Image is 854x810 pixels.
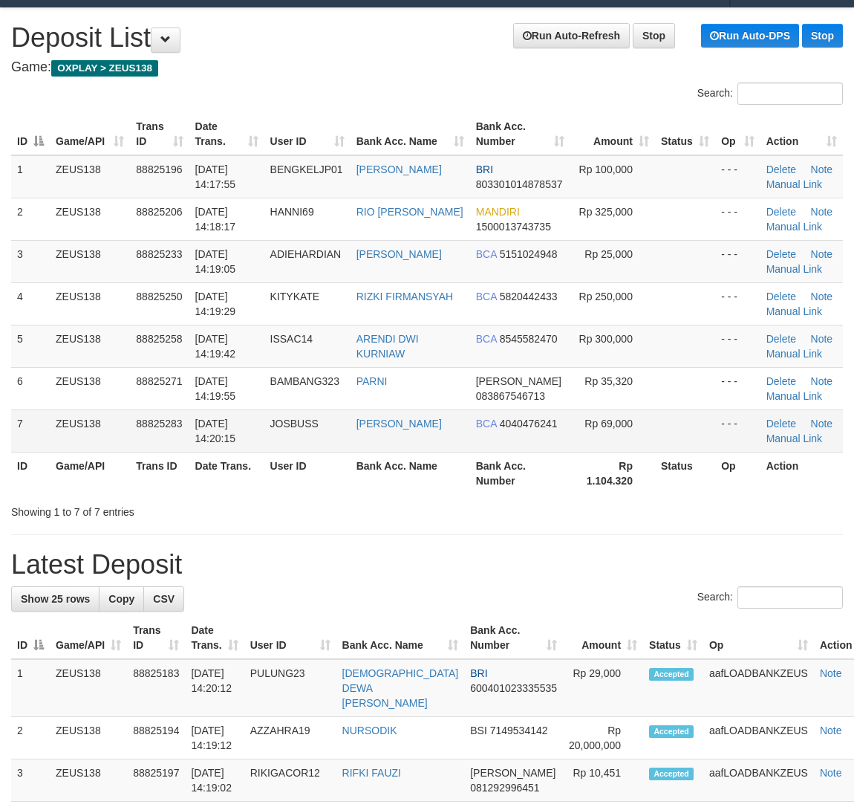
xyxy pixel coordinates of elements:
span: 88825196 [136,163,182,175]
a: RIFKI FAUZI [342,767,401,779]
a: Delete [766,418,796,430]
td: PULUNG23 [244,659,336,717]
th: Status [655,452,715,494]
span: Copy 1500013743735 to clipboard [476,221,551,233]
td: 1 [11,659,50,717]
th: User ID: activate to sort column ascending [244,617,336,659]
span: HANNI69 [270,206,314,218]
a: CSV [143,586,184,612]
th: User ID: activate to sort column ascending [264,113,351,155]
span: [DATE] 14:19:29 [195,291,236,317]
a: Delete [766,206,796,218]
td: Rp 20,000,000 [563,717,643,759]
a: Manual Link [766,221,823,233]
a: [PERSON_NAME] [356,418,442,430]
a: Stop [802,24,843,48]
td: 1 [11,155,50,198]
a: Note [811,333,833,345]
span: [PERSON_NAME] [476,375,561,387]
a: Stop [633,23,675,48]
td: 4 [11,282,50,325]
span: BENGKELJP01 [270,163,343,175]
td: 88825194 [127,717,185,759]
span: MANDIRI [476,206,520,218]
h1: Deposit List [11,23,843,53]
h4: Game: [11,60,843,75]
a: Note [820,767,842,779]
span: Copy [108,593,134,605]
td: 2 [11,198,50,240]
h1: Latest Deposit [11,550,843,580]
a: Note [811,206,833,218]
span: Rp 100,000 [579,163,633,175]
th: Status: activate to sort column ascending [655,113,715,155]
span: Copy 5151024948 to clipboard [500,248,558,260]
td: aafLOADBANKZEUS [703,717,814,759]
td: ZEUS138 [50,659,127,717]
th: ID [11,452,50,494]
td: ZEUS138 [50,240,130,282]
a: Delete [766,163,796,175]
td: [DATE] 14:19:12 [185,717,244,759]
th: Op: activate to sort column ascending [703,617,814,659]
a: [PERSON_NAME] [356,248,442,260]
td: ZEUS138 [50,155,130,198]
th: Op: activate to sort column ascending [715,113,760,155]
span: [DATE] 14:18:17 [195,206,236,233]
td: 88825183 [127,659,185,717]
th: Op [715,452,760,494]
th: Action [760,452,843,494]
td: ZEUS138 [50,325,130,367]
span: Accepted [649,768,694,780]
td: ZEUS138 [50,198,130,240]
span: [DATE] 14:19:55 [195,375,236,402]
span: CSV [153,593,175,605]
span: Show 25 rows [21,593,90,605]
a: Delete [766,248,796,260]
td: ZEUS138 [50,409,130,452]
label: Search: [697,82,843,105]
a: NURSODIK [342,725,397,736]
td: [DATE] 14:20:12 [185,659,244,717]
a: Note [811,248,833,260]
td: 7 [11,409,50,452]
label: Search: [697,586,843,609]
a: Note [811,418,833,430]
span: Copy 5820442433 to clipboard [500,291,558,302]
a: Note [811,291,833,302]
td: 6 [11,367,50,409]
td: ZEUS138 [50,367,130,409]
span: JOSBUSS [270,418,319,430]
td: - - - [715,240,760,282]
th: Bank Acc. Number [470,452,571,494]
span: Copy 600401023335535 to clipboard [470,682,557,694]
th: Trans ID: activate to sort column ascending [130,113,189,155]
th: Date Trans.: activate to sort column ascending [185,617,244,659]
span: BRI [476,163,493,175]
a: Show 25 rows [11,586,100,612]
a: Manual Link [766,305,823,317]
span: BCA [476,333,497,345]
td: 88825197 [127,759,185,802]
a: Note [811,375,833,387]
td: - - - [715,325,760,367]
a: Delete [766,333,796,345]
input: Search: [737,82,843,105]
span: Rp 35,320 [584,375,633,387]
th: Amount: activate to sort column ascending [563,617,643,659]
td: - - - [715,367,760,409]
td: Rp 29,000 [563,659,643,717]
td: 5 [11,325,50,367]
a: Manual Link [766,390,823,402]
th: Rp 1.104.320 [570,452,655,494]
a: [PERSON_NAME] [356,163,442,175]
span: [DATE] 14:19:42 [195,333,236,360]
span: 88825206 [136,206,182,218]
th: Bank Acc. Number: activate to sort column ascending [470,113,571,155]
th: Amount: activate to sort column ascending [570,113,655,155]
a: RIZKI FIRMANSYAH [356,291,453,302]
span: BCA [476,291,497,302]
th: Bank Acc. Name [351,452,470,494]
a: Manual Link [766,348,823,360]
span: Copy 803301014878537 to clipboard [476,178,563,190]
